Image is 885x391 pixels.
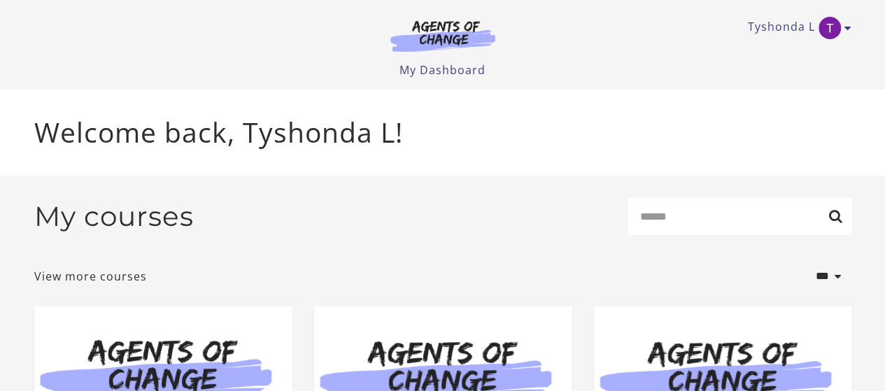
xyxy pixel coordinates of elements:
[376,20,510,52] img: Agents of Change Logo
[748,17,844,39] a: Toggle menu
[34,112,851,153] p: Welcome back, Tyshonda L!
[399,62,486,78] a: My Dashboard
[34,268,147,285] a: View more courses
[34,200,194,233] h2: My courses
